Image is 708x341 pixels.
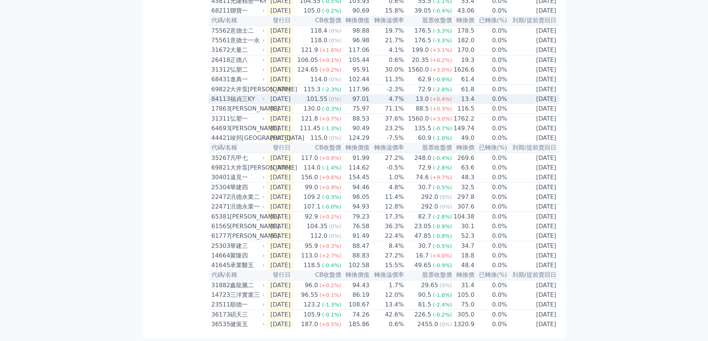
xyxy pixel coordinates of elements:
span: (+0.2%) [430,57,452,63]
td: [DATE] [266,104,294,114]
td: 0.0% [475,192,507,202]
div: 26418 [211,56,228,65]
td: 27.2% [370,153,404,163]
td: 0.0% [475,104,507,114]
td: 0.0% [475,55,507,65]
th: 代碼/名稱 [208,143,266,153]
td: 75.97 [342,104,370,114]
div: 114.0 [309,75,329,84]
td: 90.49 [342,124,370,133]
td: [DATE] [266,45,294,55]
td: 0.0% [475,45,507,55]
td: 1.0% [370,173,404,183]
td: 88.53 [342,114,370,124]
td: 98.05 [342,192,370,202]
div: 汎德永業一 [230,202,264,211]
span: (0%) [329,96,341,102]
td: [DATE] [266,173,294,183]
span: (-0.5%) [433,184,452,190]
td: -0.5% [370,163,404,173]
span: (-0.2%) [322,8,341,14]
iframe: Chat Widget [671,305,708,341]
td: -2.3% [370,85,404,95]
div: 30401 [211,173,228,182]
th: 發行日 [266,143,294,153]
td: [DATE] [508,202,559,212]
span: (-0.3%) [322,194,341,200]
td: [DATE] [266,212,294,222]
td: 71.1% [370,104,404,114]
span: (0%) [329,135,341,141]
span: (+0.2%) [320,214,341,220]
td: [DATE] [508,94,559,104]
span: (+3.1%) [430,47,452,53]
div: 135.5 [413,124,433,133]
div: 華建四 [230,183,264,192]
td: 94.46 [342,183,370,193]
div: 106.05 [296,56,320,65]
span: (-1.3%) [322,125,341,131]
div: 47.85 [413,232,433,240]
div: 31672 [211,46,228,55]
div: 105.0 [302,6,322,15]
div: 弘塑一 [230,114,264,123]
td: 4.8% [370,183,404,193]
span: (0%) [329,28,341,34]
div: 意德士一永 [230,36,264,45]
div: 44421 [211,134,228,142]
td: 95.91 [342,65,370,75]
div: 115.0 [309,134,329,142]
td: 117.06 [342,45,370,55]
td: 269.6 [452,153,475,163]
span: (+0.2%) [320,67,341,73]
td: [DATE] [266,241,294,251]
td: 23.2% [370,124,404,133]
td: [DATE] [508,133,559,143]
td: 182.0 [452,36,475,45]
span: (+0.9%) [320,184,341,190]
td: 34.7 [452,241,475,251]
span: (-2.8%) [433,86,452,92]
div: 22471 [211,202,228,211]
td: 22.4% [370,231,404,241]
th: CB收盤價 [294,16,342,26]
td: 0.0% [475,212,507,222]
div: 130.0 [302,104,322,113]
td: 12.8% [370,202,404,212]
div: 121.9 [300,46,320,55]
td: 178.5 [452,26,475,36]
td: [DATE] [508,114,559,124]
td: 30.1 [452,222,475,231]
td: [DATE] [266,114,294,124]
div: 凡甲七 [230,154,264,163]
td: 0.6% [370,55,404,65]
th: 轉換價 [452,16,475,26]
div: 20.35 [410,56,430,65]
div: 1560.0 [407,114,430,123]
div: 31312 [211,65,228,74]
td: 13.4 [452,94,475,104]
div: 31311 [211,114,228,123]
div: 111.45 [298,124,322,133]
td: [DATE] [508,163,559,173]
td: 97.01 [342,94,370,104]
td: [DATE] [266,153,294,163]
th: CB收盤價 [294,143,342,153]
td: 0.0% [475,202,507,212]
td: [DATE] [508,26,559,36]
td: [DATE] [508,183,559,193]
td: 307.6 [452,202,475,212]
div: 124.65 [296,65,320,74]
th: 股票收盤價 [404,16,452,26]
div: 176.5 [413,36,433,45]
span: (0%) [329,76,341,82]
th: 已轉換(%) [475,16,507,26]
th: 轉換溢價率 [370,143,404,153]
td: 149.74 [452,124,475,133]
td: 0.0% [475,26,507,36]
div: 121.8 [300,114,320,123]
div: 292.0 [420,202,440,211]
td: [DATE] [508,124,559,133]
div: 118.0 [309,36,329,45]
td: 105.44 [342,55,370,65]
